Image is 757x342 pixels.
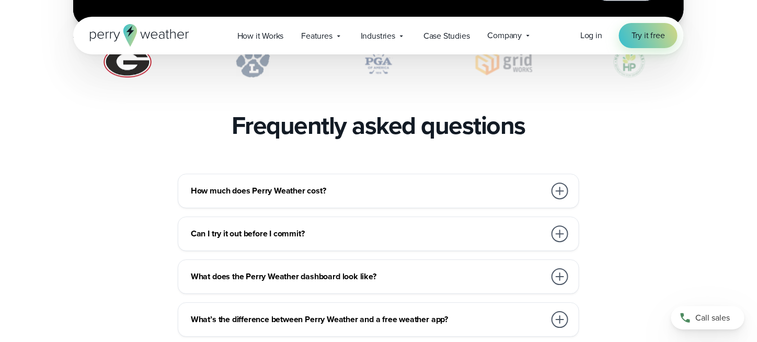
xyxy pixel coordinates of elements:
[488,29,522,42] span: Company
[228,25,293,47] a: How it Works
[191,270,545,283] h3: What does the Perry Weather dashboard look like?
[191,227,545,240] h3: Can I try it out before I commit?
[191,185,545,197] h3: How much does Perry Weather cost?
[423,30,470,42] span: Case Studies
[191,313,545,326] h3: What’s the difference between Perry Weather and a free weather app?
[415,25,479,47] a: Case Studies
[237,30,284,42] span: How it Works
[450,46,558,77] img: Gridworks.svg
[324,46,433,77] img: PGA.svg
[361,30,395,42] span: Industries
[671,306,744,329] a: Call sales
[696,312,730,324] span: Call sales
[580,29,602,42] a: Log in
[301,30,332,42] span: Features
[619,23,678,48] a: Try it free
[632,29,665,42] span: Try it free
[580,29,602,41] span: Log in
[232,111,525,140] h2: Frequently asked questions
